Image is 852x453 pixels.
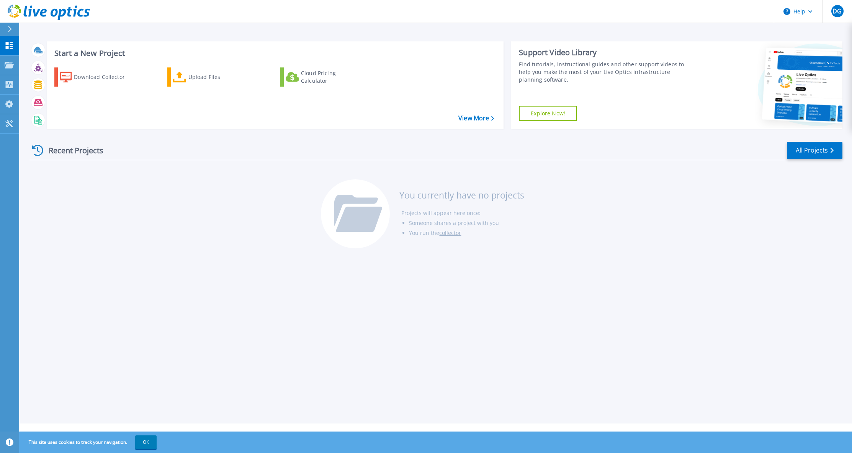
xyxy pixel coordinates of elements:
[832,8,842,14] span: DG
[135,435,157,449] button: OK
[409,228,524,238] li: You run the
[167,67,253,87] a: Upload Files
[458,115,494,122] a: View More
[188,69,250,85] div: Upload Files
[280,67,366,87] a: Cloud Pricing Calculator
[519,61,689,84] div: Find tutorials, instructional guides and other support videos to help you make the most of your L...
[401,208,524,218] li: Projects will appear here once:
[29,141,114,160] div: Recent Projects
[21,435,157,449] span: This site uses cookies to track your navigation.
[519,106,577,121] a: Explore Now!
[787,142,842,159] a: All Projects
[399,191,524,199] h3: You currently have no projects
[54,67,140,87] a: Download Collector
[74,69,135,85] div: Download Collector
[54,49,494,57] h3: Start a New Project
[519,48,689,57] div: Support Video Library
[439,229,461,236] a: collector
[301,69,362,85] div: Cloud Pricing Calculator
[409,218,524,228] li: Someone shares a project with you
